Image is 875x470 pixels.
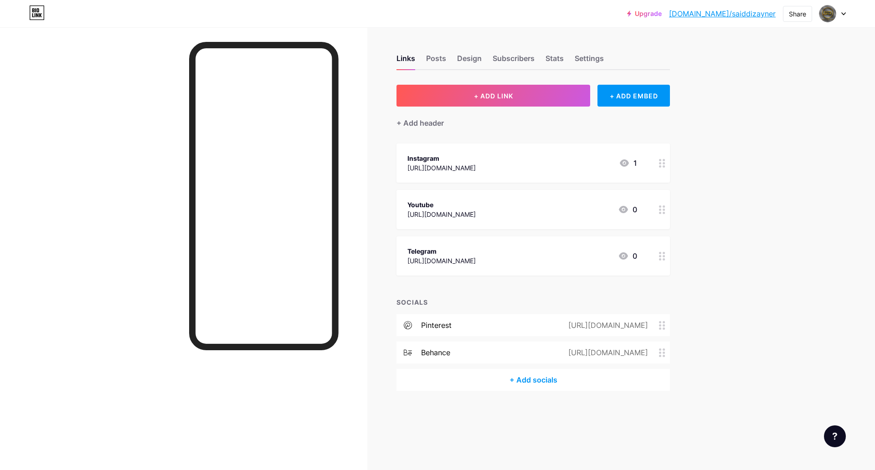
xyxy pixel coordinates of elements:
[575,53,604,69] div: Settings
[618,250,637,261] div: 0
[546,53,564,69] div: Stats
[457,53,482,69] div: Design
[407,246,476,256] div: Telegram
[426,53,446,69] div: Posts
[407,153,476,163] div: Instagram
[597,85,670,107] div: + ADD EMBED
[669,8,776,19] a: [DOMAIN_NAME]/saiddizayner
[618,204,637,215] div: 0
[554,347,659,358] div: [URL][DOMAIN_NAME]
[396,297,670,307] div: SOCIALS
[474,92,513,100] span: + ADD LINK
[421,347,450,358] div: behance
[396,117,444,128] div: + Add header
[396,53,415,69] div: Links
[619,158,637,169] div: 1
[396,369,670,391] div: + Add socials
[396,85,590,107] button: + ADD LINK
[407,209,476,219] div: [URL][DOMAIN_NAME]
[407,256,476,266] div: [URL][DOMAIN_NAME]
[819,5,836,22] img: saiddizayner
[554,320,659,331] div: [URL][DOMAIN_NAME]
[493,53,535,69] div: Subscribers
[407,163,476,173] div: [URL][DOMAIN_NAME]
[407,200,476,209] div: Youtube
[421,320,452,331] div: pinterest
[789,9,806,19] div: Share
[627,10,662,17] a: Upgrade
